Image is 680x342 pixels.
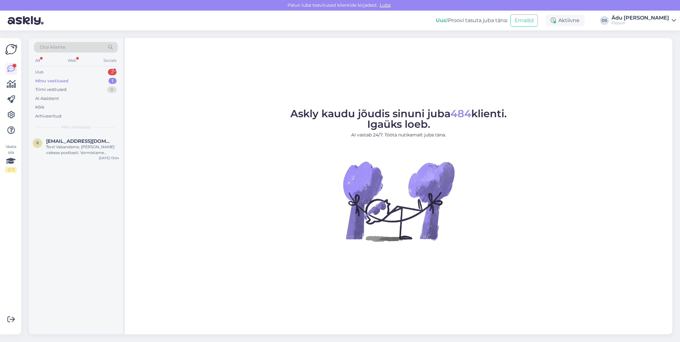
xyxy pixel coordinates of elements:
[611,20,669,26] div: Floorin
[510,14,538,27] button: Emailid
[436,17,508,24] div: Proovi tasuta juba täna:
[107,86,117,93] div: 0
[99,156,119,160] div: [DATE] 13:04
[35,69,43,75] div: Uus
[36,141,39,145] span: r
[436,17,448,23] b: Uus!
[546,15,585,26] div: Aktiivne
[35,86,67,93] div: Tiimi vestlused
[61,124,90,130] span: Minu vestlused
[40,44,65,51] span: Otsi kliente
[35,95,59,102] div: AI Assistent
[378,2,393,8] span: Luba
[46,144,119,156] div: Tere! Vabandame, [PERSON_NAME] valesse postkasti. Vormistame tellimuseks ning edastame [PERSON_NA...
[611,15,669,20] div: Ädu [PERSON_NAME]
[66,56,77,65] div: Web
[35,78,69,84] div: Minu vestlused
[5,167,17,173] div: 2 / 3
[35,104,45,110] div: Kõik
[46,138,113,144] span: radurander@gmail.com
[450,107,471,120] span: 484
[5,43,17,55] img: Askly Logo
[341,143,456,259] img: No Chat active
[108,69,117,75] div: 2
[600,16,609,25] div: DS
[102,56,118,65] div: Socials
[290,132,507,138] p: AI vastab 24/7. Tööta nutikamalt juba täna.
[109,78,117,84] div: 1
[611,15,676,26] a: Ädu [PERSON_NAME]Floorin
[5,144,17,173] div: Vaata siia
[34,56,41,65] div: All
[290,107,507,130] span: Askly kaudu jõudis sinuni juba klienti. Igaüks loeb.
[35,113,61,119] div: Arhiveeritud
